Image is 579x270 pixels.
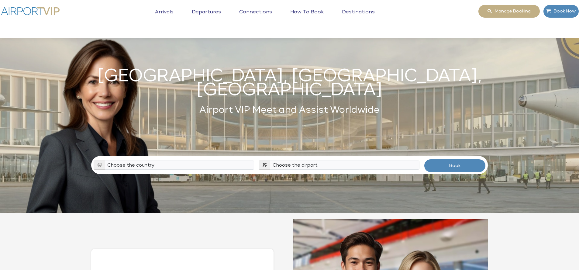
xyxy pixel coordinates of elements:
a: Manage booking [478,5,540,18]
button: Book [424,159,486,172]
span: Book Now [551,5,576,18]
a: Departures [190,9,222,24]
a: How to book [289,9,325,24]
span: Manage booking [492,5,531,18]
a: Destinations [340,9,376,24]
a: Connections [238,9,274,24]
a: Book Now [543,5,579,18]
a: Arrivals [153,9,175,24]
h1: [GEOGRAPHIC_DATA], [GEOGRAPHIC_DATA], [GEOGRAPHIC_DATA] [91,69,488,97]
h2: Airport VIP Meet and Assist Worldwide [91,103,488,117]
